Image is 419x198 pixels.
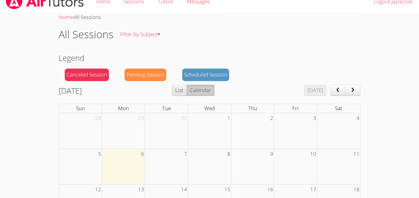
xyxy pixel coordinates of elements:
[59,27,113,42] h1: All Sessions
[330,85,346,96] button: prev
[335,105,342,112] span: Sat
[353,149,360,159] span: 11
[172,85,187,96] button: List
[180,113,188,123] span: 30
[248,105,257,112] span: Thu
[292,105,298,112] span: Fri
[59,52,360,64] h2: Legend
[356,113,360,123] span: 4
[59,13,360,22] div: ›
[125,69,166,81] div: Pending Session
[183,149,188,159] span: 7
[59,85,82,96] h2: [DATE]
[313,113,317,123] span: 3
[345,85,360,96] button: next
[186,85,214,96] button: Calendar
[118,105,129,112] span: Mon
[309,185,317,195] span: 17
[74,13,101,21] span: All Sessions
[227,149,231,159] span: 8
[304,85,326,96] button: [DATE]
[224,185,231,195] span: 15
[59,13,73,21] a: Home
[76,105,85,112] span: Sun
[182,69,229,81] div: Scheduled Session
[270,113,274,123] span: 2
[137,185,145,195] span: 13
[309,149,317,159] span: 10
[204,105,215,112] span: Wed
[94,185,102,195] span: 12
[65,69,109,81] div: Canceled Session
[162,105,171,112] span: Tue
[140,149,145,159] span: 6
[267,185,274,195] span: 16
[353,185,360,195] span: 18
[180,185,188,195] span: 14
[270,149,274,159] span: 9
[137,113,145,123] span: 29
[94,113,102,123] span: 28
[98,149,102,159] span: 5
[113,23,167,46] a: Filter by Subject
[227,113,231,123] span: 1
